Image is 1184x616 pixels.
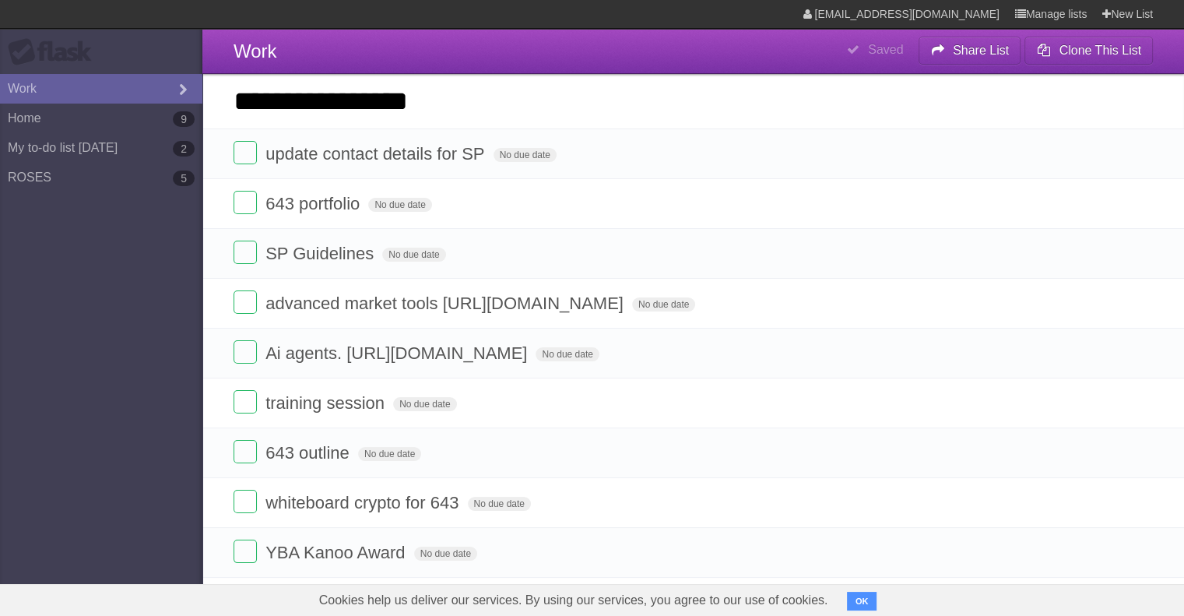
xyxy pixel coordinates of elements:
span: Work [234,40,277,62]
span: No due date [468,497,531,511]
b: 9 [173,111,195,127]
b: 2 [173,141,195,157]
span: SP Guidelines [265,244,378,263]
span: 643 outline [265,443,353,463]
span: No due date [368,198,431,212]
span: No due date [382,248,445,262]
span: No due date [393,397,456,411]
label: Done [234,340,257,364]
button: OK [847,592,877,611]
span: No due date [494,148,557,162]
span: Ai agents. [URL][DOMAIN_NAME] [265,343,531,363]
span: training session [265,393,388,413]
span: update contact details for SP [265,144,488,164]
span: No due date [358,447,421,461]
span: No due date [414,547,477,561]
label: Done [234,141,257,164]
span: advanced market tools [URL][DOMAIN_NAME] [265,294,627,313]
span: No due date [632,297,695,312]
span: No due date [536,347,599,361]
span: Cookies help us deliver our services. By using our services, you agree to our use of cookies. [304,585,844,616]
div: Flask [8,38,101,66]
label: Done [234,390,257,414]
label: Done [234,241,257,264]
b: Saved [868,43,903,56]
b: 5 [173,171,195,186]
label: Done [234,490,257,513]
span: 643 portfolio [265,194,364,213]
span: whiteboard crypto for 643 [265,493,462,512]
button: Share List [919,37,1021,65]
label: Done [234,540,257,563]
b: Clone This List [1059,44,1141,57]
b: Share List [953,44,1009,57]
button: Clone This List [1024,37,1153,65]
label: Done [234,440,257,463]
label: Done [234,290,257,314]
span: YBA Kanoo Award [265,543,409,562]
label: Done [234,191,257,214]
